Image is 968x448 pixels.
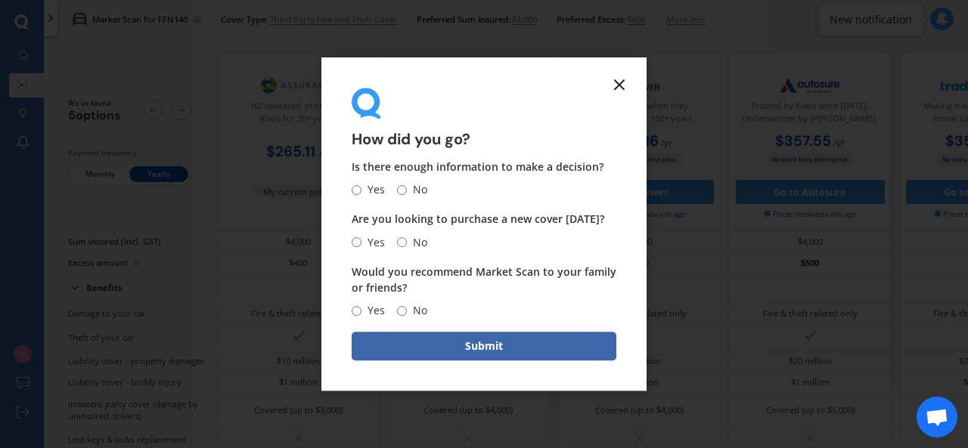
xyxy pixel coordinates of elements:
span: No [407,301,427,320]
span: Are you looking to purchase a new cover [DATE]? [352,212,604,227]
span: No [407,181,427,199]
input: No [397,306,407,316]
a: Open chat [917,397,957,437]
span: Would you recommend Market Scan to your family or friends? [352,264,616,295]
input: Yes [352,237,361,247]
span: Yes [361,181,385,199]
input: No [397,185,407,195]
span: Yes [361,301,385,320]
input: No [397,237,407,247]
input: Yes [352,306,361,316]
span: Yes [361,233,385,252]
span: No [407,233,427,252]
button: Submit [352,332,616,360]
div: How did you go? [352,88,616,147]
input: Yes [352,185,361,195]
span: Is there enough information to make a decision? [352,160,603,175]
